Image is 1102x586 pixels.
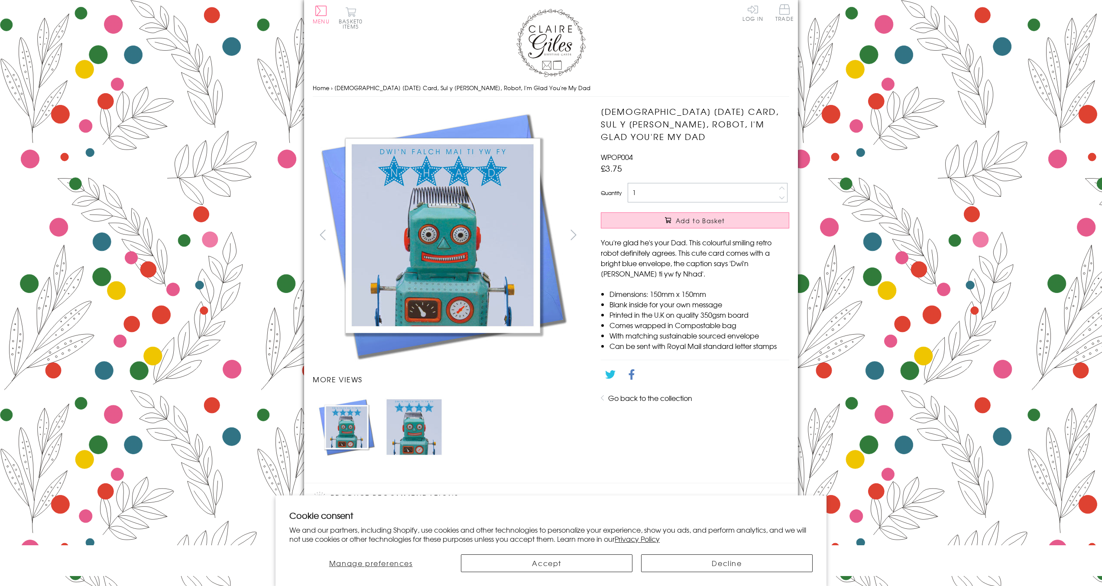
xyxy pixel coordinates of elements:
span: 0 items [343,17,363,30]
button: Menu [313,6,330,24]
span: Menu [313,17,330,25]
img: Welsh Father's Day Card, Sul y Tadau Hapus, Robot, I'm Glad You're My Dad [313,105,573,365]
span: Add to Basket [676,216,725,225]
span: Manage preferences [329,558,413,568]
a: Home [313,84,329,92]
li: Blank inside for your own message [609,299,789,309]
span: Trade [775,4,794,21]
li: Printed in the U.K on quality 350gsm board [609,309,789,320]
img: Claire Giles Greetings Cards [516,9,586,77]
span: › [331,84,333,92]
span: £3.75 [601,162,622,174]
a: Privacy Policy [615,534,660,544]
ul: Carousel Pagination [313,393,583,461]
button: next [564,225,583,244]
a: Trade [775,4,794,23]
h2: Cookie consent [289,509,813,521]
li: Carousel Page 1 (Current Slide) [313,393,380,461]
li: Can be sent with Royal Mail standard letter stamps [609,341,789,351]
button: Accept [461,554,632,572]
img: Welsh Father's Day Card, Sul y Tadau Hapus, Robot, I'm Glad You're My Dad [317,397,376,456]
button: prev [313,225,332,244]
li: Dimensions: 150mm x 150mm [609,289,789,299]
span: WPOP004 [601,152,633,162]
li: Carousel Page 2 [380,393,448,461]
button: Decline [641,554,813,572]
h3: More views [313,374,583,384]
a: Go back to the collection [608,393,692,403]
h1: [DEMOGRAPHIC_DATA] [DATE] Card, Sul y [PERSON_NAME], Robot, I'm Glad You're My Dad [601,105,789,143]
a: Log In [742,4,763,21]
img: Welsh Father's Day Card, Sul y Tadau Hapus, Robot, I'm Glad You're My Dad [385,397,444,456]
nav: breadcrumbs [313,79,789,97]
li: With matching sustainable sourced envelope [609,330,789,341]
button: Basket0 items [339,7,363,29]
p: You're glad he's your Dad. This colourful smiling retro robot definitely agrees. This cute card c... [601,237,789,279]
p: We and our partners, including Shopify, use cookies and other technologies to personalize your ex... [289,525,813,544]
button: Add to Basket [601,212,789,228]
h2: Product recommendations [313,492,789,505]
button: Manage preferences [289,554,452,572]
li: Comes wrapped in Compostable bag [609,320,789,330]
label: Quantity [601,189,622,197]
span: [DEMOGRAPHIC_DATA] [DATE] Card, Sul y [PERSON_NAME], Robot, I'm Glad You're My Dad [334,84,590,92]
